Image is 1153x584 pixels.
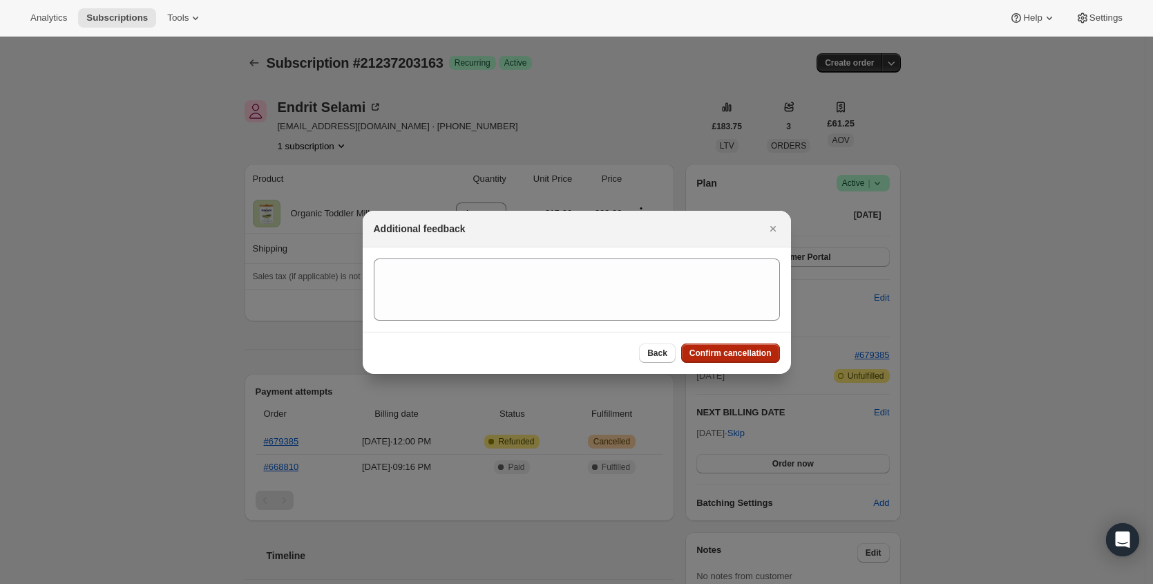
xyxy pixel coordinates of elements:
button: Confirm cancellation [681,343,780,363]
button: Settings [1067,8,1131,28]
button: Tools [159,8,211,28]
button: Back [639,343,676,363]
button: Subscriptions [78,8,156,28]
span: Confirm cancellation [689,348,772,359]
span: Help [1023,12,1042,23]
span: Subscriptions [86,12,148,23]
span: Analytics [30,12,67,23]
button: Close [763,219,783,238]
span: Tools [167,12,189,23]
h2: Additional feedback [374,222,466,236]
span: Settings [1089,12,1123,23]
div: Open Intercom Messenger [1106,523,1139,556]
button: Help [1001,8,1064,28]
span: Back [647,348,667,359]
button: Analytics [22,8,75,28]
